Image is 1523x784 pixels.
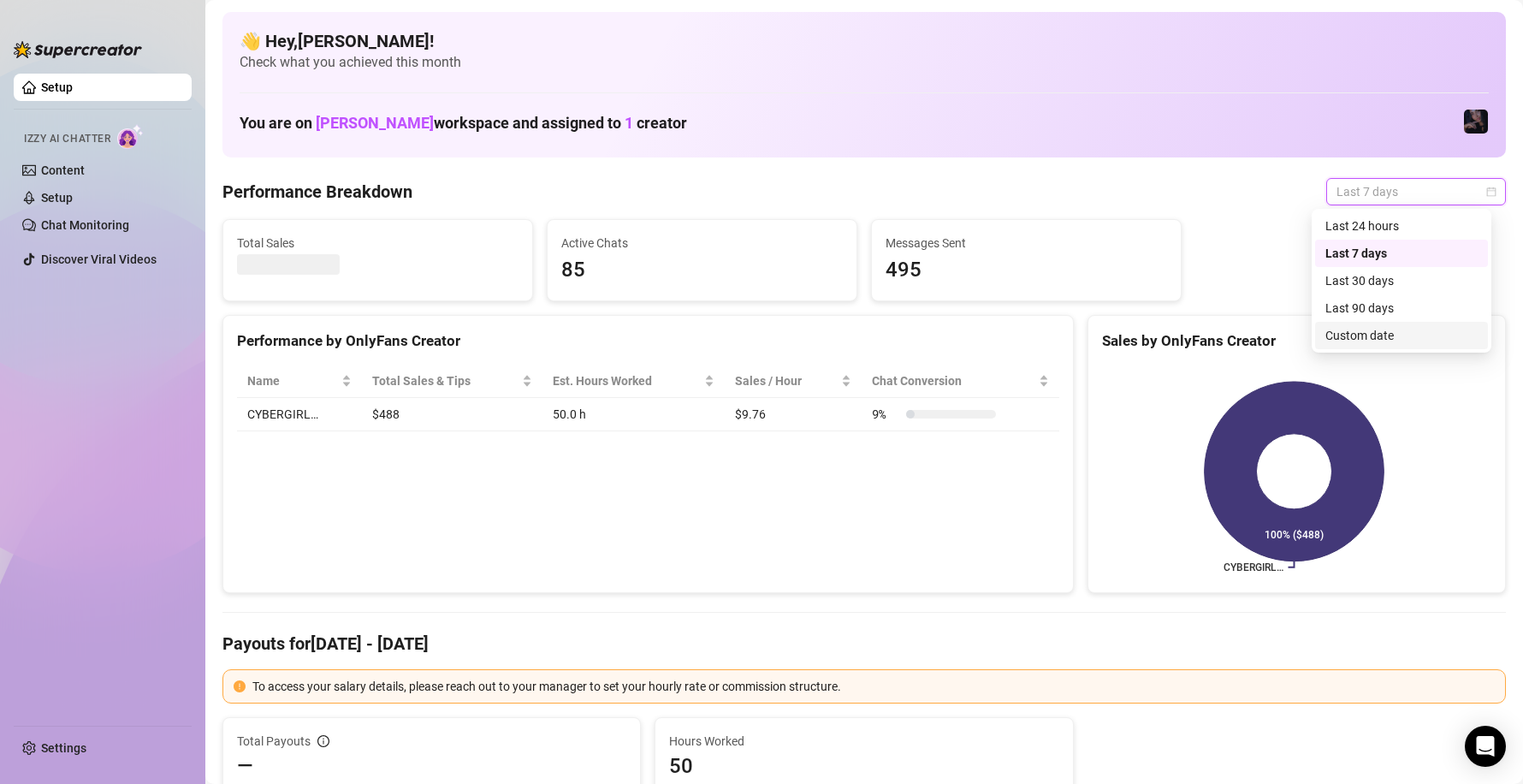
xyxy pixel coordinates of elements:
[1102,330,1491,353] div: Sales by OnlyFans Creator
[1223,561,1283,573] text: CYBERGIRL…
[862,365,1058,398] th: Chat Conversion
[247,371,338,390] span: Name
[725,398,862,431] td: $9.76
[41,163,85,177] a: Content
[240,53,1489,72] span: Check what you achieved this month
[1325,326,1478,345] div: Custom date
[886,254,1167,287] span: 495
[316,114,434,132] span: [PERSON_NAME]
[1325,244,1478,263] div: Last 7 days
[1325,217,1478,235] div: Last 24 hours
[542,398,725,431] td: 50.0 h
[41,741,86,755] a: Settings
[317,735,329,747] span: info-circle
[14,41,142,58] img: logo-BBDzfeDw.svg
[1325,271,1478,290] div: Last 30 days
[41,218,129,232] a: Chat Monitoring
[237,398,362,431] td: CYBERGIRL…
[735,371,839,390] span: Sales / Hour
[24,131,110,147] span: Izzy AI Chatter
[237,732,311,751] span: Total Payouts
[41,80,73,94] a: Setup
[372,371,519,390] span: Total Sales & Tips
[41,191,73,205] a: Setup
[234,680,246,692] span: exclamation-circle
[1315,240,1488,267] div: Last 7 days
[669,752,1058,780] span: 50
[872,371,1034,390] span: Chat Conversion
[1464,110,1488,134] img: CYBERGIRL
[1336,179,1496,205] span: Last 7 days
[237,365,362,398] th: Name
[561,254,843,287] span: 85
[669,732,1058,751] span: Hours Worked
[1315,267,1488,294] div: Last 30 days
[252,677,1495,696] div: To access your salary details, please reach out to your manager to set your hourly rate or commis...
[1465,726,1506,767] div: Open Intercom Messenger
[117,124,144,149] img: AI Chatter
[1315,294,1488,322] div: Last 90 days
[1315,322,1488,349] div: Custom date
[625,114,633,132] span: 1
[725,365,862,398] th: Sales / Hour
[872,405,899,424] span: 9 %
[362,398,542,431] td: $488
[222,632,1506,656] h4: Payouts for [DATE] - [DATE]
[886,234,1167,252] span: Messages Sent
[237,234,519,252] span: Total Sales
[237,752,253,780] span: —
[362,365,542,398] th: Total Sales & Tips
[240,114,687,133] h1: You are on workspace and assigned to creator
[1325,299,1478,318] div: Last 90 days
[222,180,412,204] h4: Performance Breakdown
[561,234,843,252] span: Active Chats
[1315,212,1488,240] div: Last 24 hours
[237,330,1059,353] div: Performance by OnlyFans Creator
[240,29,1489,53] h4: 👋 Hey, [PERSON_NAME] !
[553,371,701,390] div: Est. Hours Worked
[1486,187,1496,197] span: calendar
[41,252,157,266] a: Discover Viral Videos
